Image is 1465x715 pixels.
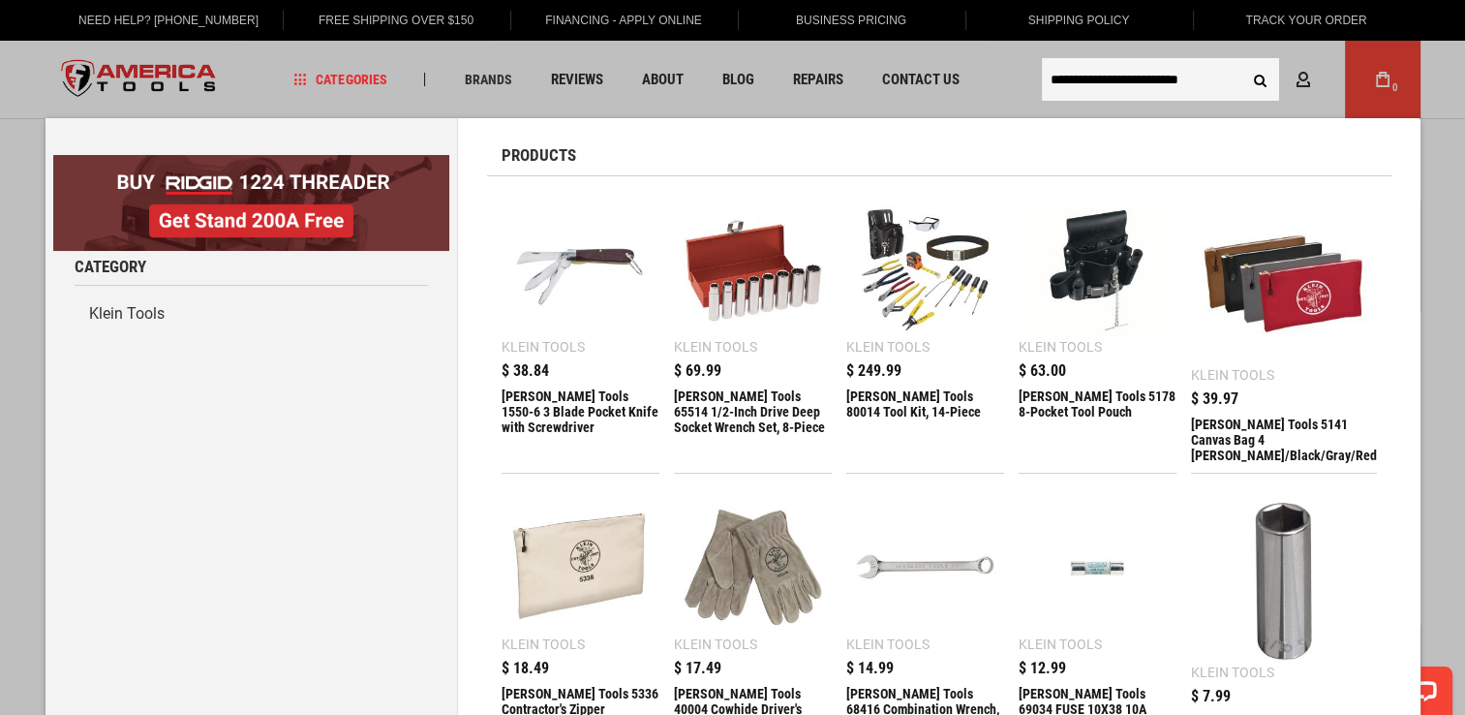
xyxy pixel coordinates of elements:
img: Klein Tools 65514 1/2-Inch Drive Deep Socket Wrench Set, 8-Piece [684,201,822,339]
span: $ 39.97 [1191,391,1238,407]
span: Categories [293,73,386,86]
a: Categories [285,67,395,93]
img: Klein Tools 40004 Cowhide Driver's Gloves, Medium [684,498,822,637]
img: Klein Tools 65714 5/8-Inch Deep 6-Point Socket, 3/8-Inch Drive [1201,498,1367,665]
span: Products [502,147,576,164]
span: $ 38.84 [502,363,549,379]
a: Klein Tools 65514 1/2-Inch Drive Deep Socket Wrench Set, 8-Piece Klein Tools $ 69.99 [PERSON_NAME... [674,191,832,445]
div: Klein Tools [674,637,757,651]
p: We're away right now. Please check back later! [27,29,219,45]
a: Klein Tools [75,295,428,332]
span: $ 7.99 [1191,689,1231,704]
img: Klein Tools 1550-6 3 Blade Pocket Knife with Screwdriver [511,201,650,339]
div: Klein Tools 5141 Canvas Bag 4 Pk Brown/Black/Gray/Red [1191,417,1377,463]
div: Klein Tools [846,340,930,354]
div: Klein Tools [1191,666,1274,679]
a: Brands [455,67,520,93]
div: Klein Tools 5178 8-Pocket Tool Pouch [1019,389,1176,435]
div: Klein Tools [846,637,930,651]
div: Klein Tools [1191,368,1274,382]
div: Klein Tools [674,340,757,354]
div: Klein Tools [502,637,585,651]
button: Open LiveChat chat widget [223,25,246,48]
div: Klein Tools 65514 1/2-Inch Drive Deep Socket Wrench Set, 8-Piece [674,389,832,435]
a: Klein Tools 80014 Tool Kit, 14-Piece Klein Tools $ 249.99 [PERSON_NAME] Tools 80014 Tool Kit, 14-... [846,191,1004,445]
a: Klein Tools 5141 Canvas Bag 4 Pk Brown/Black/Gray/Red Klein Tools $ 39.97 [PERSON_NAME] Tools 514... [1191,191,1377,473]
span: $ 14.99 [846,661,894,676]
button: Search [1242,61,1279,98]
a: BOGO: Buy RIDGID® 1224 Threader, Get Stand 200A Free! [53,155,449,170]
span: $ 18.49 [502,661,549,676]
img: Klein Tools 5141 Canvas Bag 4 Pk Brown/Black/Gray/Red [1201,201,1367,367]
div: Klein Tools [502,340,585,354]
span: $ 12.99 [1019,661,1066,676]
a: Klein Tools 1550-6 3 Blade Pocket Knife with Screwdriver Klein Tools $ 38.84 [PERSON_NAME] Tools ... [502,191,659,445]
img: Klein Tools 5336 Contractor's Zipper Portfolio-Canvas [511,498,650,637]
div: Klein Tools 1550-6 3 Blade Pocket Knife with Screwdriver [502,389,659,435]
span: Brands [464,73,511,86]
div: Klein Tools 80014 Tool Kit, 14-Piece [846,389,1004,435]
img: Klein Tools 80014 Tool Kit, 14-Piece [856,201,994,339]
span: $ 249.99 [846,363,901,379]
span: $ 69.99 [674,363,721,379]
img: Klein Tools 68416 Combination Wrench, 5/8-Inch [856,498,994,637]
img: BOGO: Buy RIDGID® 1224 Threader, Get Stand 200A Free! [53,155,449,251]
span: $ 63.00 [1019,363,1066,379]
div: Klein Tools [1019,637,1102,651]
span: Category [75,259,146,275]
img: Klein Tools 69034 FUSE 10X38 10A 1000V-MM600/700 [1028,498,1167,637]
a: Klein Tools 5178 8-Pocket Tool Pouch Klein Tools $ 63.00 [PERSON_NAME] Tools 5178 8-Pocket Tool P... [1019,191,1176,445]
div: Klein Tools [1019,340,1102,354]
img: Klein Tools 5178 8-Pocket Tool Pouch [1028,201,1167,339]
span: $ 17.49 [674,661,721,676]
